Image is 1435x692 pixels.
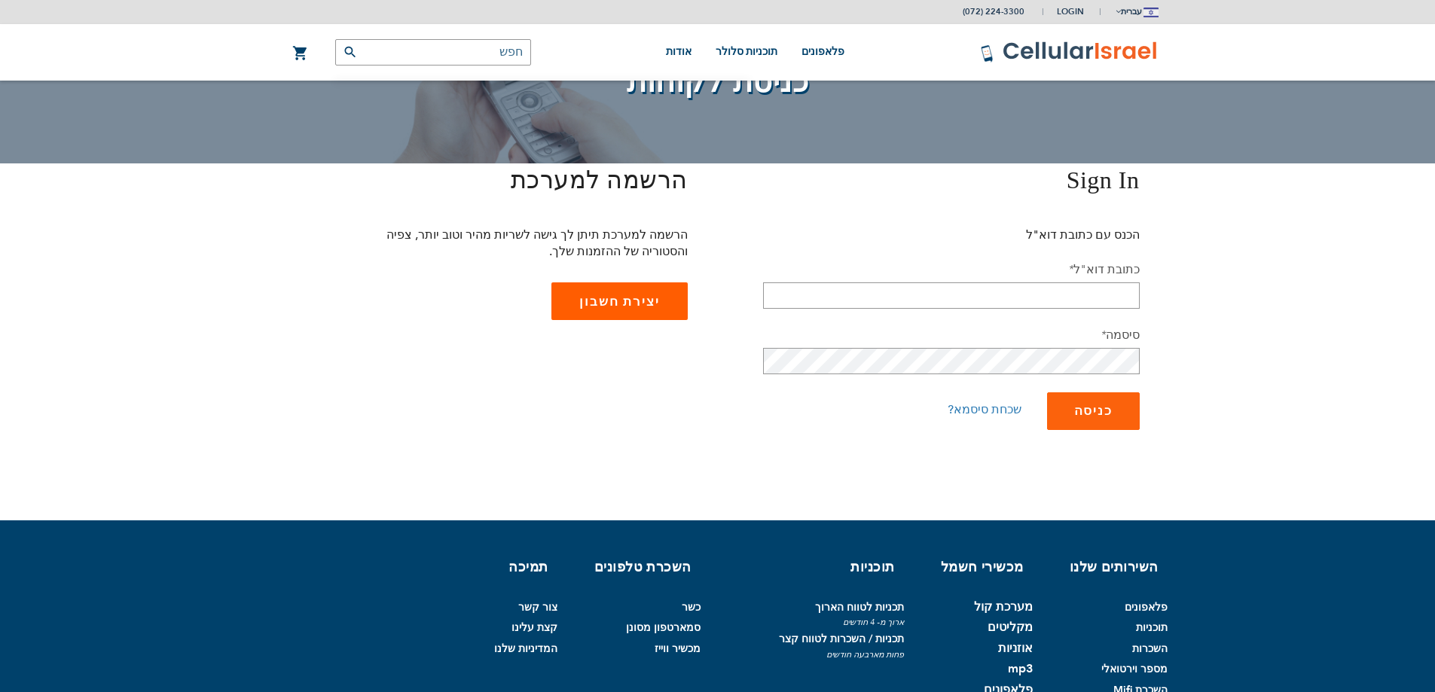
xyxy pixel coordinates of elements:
a: מספר וירטואלי [1101,662,1168,676]
a: קצת עלינו [511,620,557,635]
span: הרשמה למערכת [511,166,688,194]
input: חפש [335,39,531,66]
a: תוכניות [1136,620,1168,635]
img: לוגו סלולר ישראל [980,41,1159,63]
button: עברית [1114,1,1159,23]
a: תוכניות סלולר [716,24,778,81]
span: Sign In [1067,166,1140,194]
span: פלאפונים [801,46,844,57]
a: אוזניות [998,642,1033,656]
h6: השירותים שלנו [1054,558,1159,578]
label: סיסמה [1101,327,1140,343]
a: מקליטים [988,620,1033,635]
a: אודות [666,24,692,81]
button: כניסה [1047,392,1140,430]
p: הרשמה למערכת תיתן לך גישה לשריות מהיר וטוב יותר, צפיה והסטוריה של ההזמנות שלך. [383,227,688,260]
a: mp3 [1008,662,1033,676]
span: כניסת לקוחות [627,62,808,103]
a: סמארטפון מסונן [626,620,701,635]
a: מערכת קול [974,600,1033,614]
span: ארוך מ- 4 חודשים [713,617,904,628]
a: יצירת חשבון [551,282,687,320]
h6: מכשירי חשמל [925,558,1024,578]
a: השכרות [1132,642,1168,656]
a: פלאפונים [801,24,844,81]
input: דואר אלקטרוני [763,282,1140,309]
span: כניסה [1074,404,1113,418]
a: המדיניות שלנו [494,642,557,656]
span: פחות מארבעה חודשים [713,649,904,660]
h6: תוכניות [722,558,895,578]
span: Login [1057,6,1084,17]
a: פלאפונים [1125,600,1168,614]
a: (072) 224-3300 [963,6,1024,17]
a: שכחת סיסמא? [948,401,1021,418]
span: תוכניות סלולר [716,46,778,57]
h6: תמיכה [503,558,548,578]
a: צור קשר [518,600,557,614]
a: מכשיר ווייז [655,642,701,656]
a: תכניות לטווח הארוך [815,600,904,614]
img: Jerusalem [1143,8,1159,17]
span: יצירת חשבון [579,294,659,309]
p: הכנס עם כתובת דוא"ל [835,227,1140,243]
span: אודות [666,46,692,57]
a: תכניות / השכרות לטווח קצר [779,632,904,646]
label: כתובת דוא"ל [1068,261,1140,278]
a: כשר [682,600,701,614]
h6: השכרת טלפונים [579,558,692,578]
